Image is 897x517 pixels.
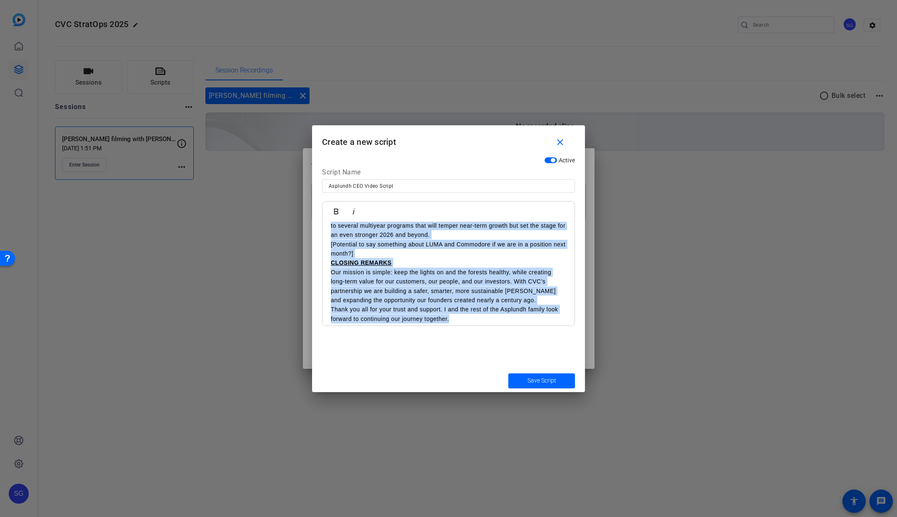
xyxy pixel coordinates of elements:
span: Save Script [527,376,556,385]
h1: Create a new script [312,125,585,152]
button: Save Script [508,373,575,388]
p: Thank you all for your trust and support. I and the rest of the Asplundh family look forward to c... [331,305,566,323]
button: Italic (⌘I) [346,203,362,220]
mat-icon: close [555,137,565,148]
input: Enter Script Name [329,181,568,191]
p: Our mission is simple: keep the lights on and the forests healthy, while creating long-term value... [331,268,566,305]
button: Bold (⌘B) [328,203,344,220]
span: Active [559,157,575,164]
p: [Potential to say something about LUMA and Commodore if we are in a position next month?] [331,240,566,258]
u: CLOSING REMARKS [331,259,392,266]
div: Script Name [322,167,575,180]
